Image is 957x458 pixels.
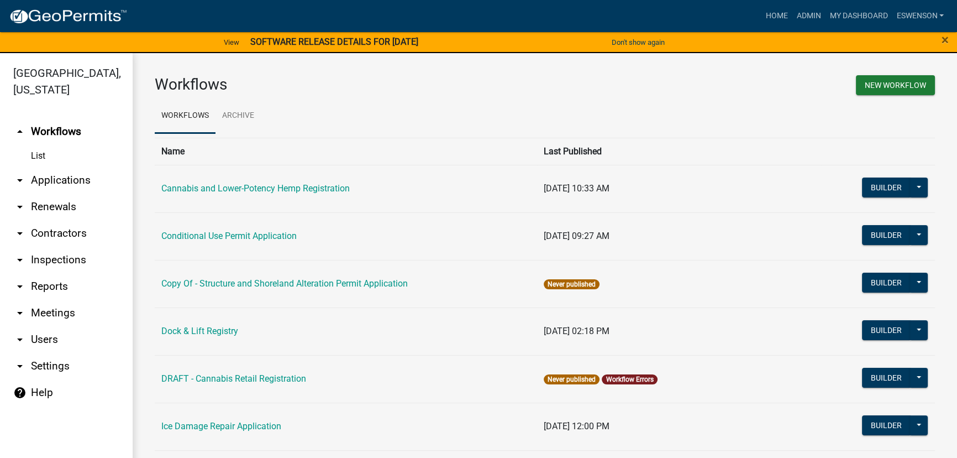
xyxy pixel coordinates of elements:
[13,174,27,187] i: arrow_drop_down
[161,373,306,384] a: DRAFT - Cannabis Retail Registration
[544,374,600,384] span: Never published
[544,326,609,336] span: [DATE] 02:18 PM
[13,253,27,267] i: arrow_drop_down
[161,326,238,336] a: Dock & Lift Registry
[862,225,911,245] button: Builder
[942,33,949,46] button: Close
[155,138,537,165] th: Name
[892,6,948,27] a: eswenson
[13,386,27,399] i: help
[862,178,911,197] button: Builder
[13,125,27,138] i: arrow_drop_up
[161,421,281,431] a: Ice Damage Repair Application
[862,368,911,388] button: Builder
[13,227,27,240] i: arrow_drop_down
[544,231,609,241] span: [DATE] 09:27 AM
[155,75,537,94] h3: Workflows
[161,183,350,194] a: Cannabis and Lower-Potency Hemp Registration
[761,6,792,27] a: Home
[544,183,609,194] span: [DATE] 10:33 AM
[544,279,600,289] span: Never published
[250,37,418,47] strong: SOFTWARE RELEASE DETAILS FOR [DATE]
[862,320,911,340] button: Builder
[862,273,911,293] button: Builder
[537,138,821,165] th: Last Published
[607,33,669,51] button: Don't show again
[942,32,949,48] span: ×
[862,415,911,435] button: Builder
[219,33,244,51] a: View
[544,421,609,431] span: [DATE] 12:00 PM
[161,278,408,289] a: Copy Of - Structure and Shoreland Alteration Permit Application
[215,98,261,134] a: Archive
[856,75,935,95] button: New Workflow
[606,376,654,383] a: Workflow Errors
[13,280,27,293] i: arrow_drop_down
[161,231,297,241] a: Conditional Use Permit Application
[13,360,27,373] i: arrow_drop_down
[13,306,27,320] i: arrow_drop_down
[155,98,215,134] a: Workflows
[825,6,892,27] a: My Dashboard
[792,6,825,27] a: Admin
[13,200,27,214] i: arrow_drop_down
[13,333,27,346] i: arrow_drop_down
